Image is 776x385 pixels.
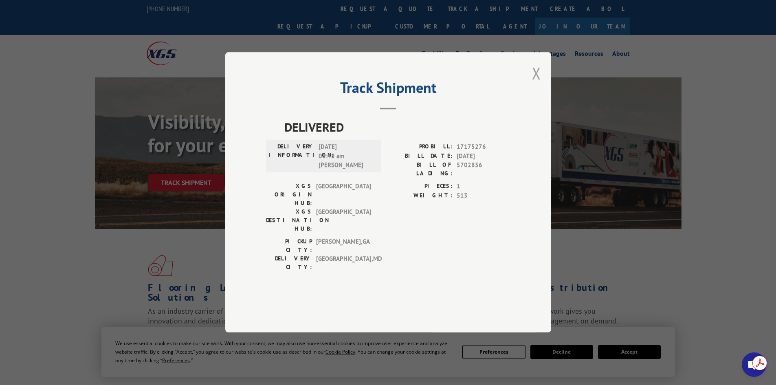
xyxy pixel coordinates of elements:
[266,182,312,208] label: XGS ORIGIN HUB:
[532,62,541,84] button: Close modal
[319,143,374,170] span: [DATE] 08:48 am [PERSON_NAME]
[316,208,371,233] span: [GEOGRAPHIC_DATA]
[268,143,314,170] label: DELIVERY INFORMATION:
[266,238,312,255] label: PICKUP CITY:
[457,161,510,178] span: 5702856
[388,143,453,152] label: PROBILL:
[457,143,510,152] span: 17175276
[316,255,371,272] span: [GEOGRAPHIC_DATA] , MD
[388,161,453,178] label: BILL OF LADING:
[316,182,371,208] span: [GEOGRAPHIC_DATA]
[457,182,510,191] span: 1
[284,118,510,136] span: DELIVERED
[316,238,371,255] span: [PERSON_NAME] , GA
[742,352,766,377] div: Open chat
[388,152,453,161] label: BILL DATE:
[388,191,453,200] label: WEIGHT:
[457,191,510,200] span: 513
[266,82,510,97] h2: Track Shipment
[266,208,312,233] label: XGS DESTINATION HUB:
[388,182,453,191] label: PIECES:
[457,152,510,161] span: [DATE]
[266,255,312,272] label: DELIVERY CITY:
